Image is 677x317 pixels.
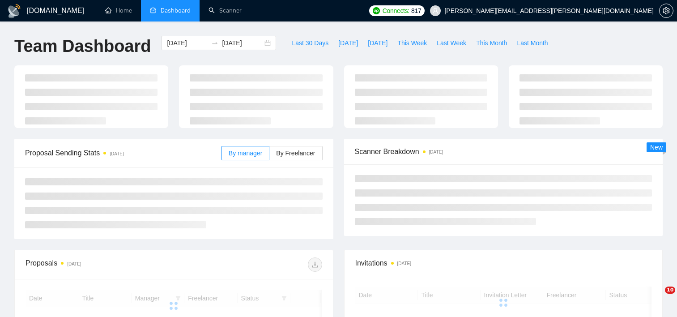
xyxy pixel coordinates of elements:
[383,6,409,16] span: Connects:
[392,36,432,50] button: This Week
[373,7,380,14] img: upwork-logo.png
[167,38,208,48] input: Start date
[292,38,328,48] span: Last 30 Days
[659,4,673,18] button: setting
[287,36,333,50] button: Last 30 Days
[437,38,466,48] span: Last Week
[355,146,652,157] span: Scanner Breakdown
[363,36,392,50] button: [DATE]
[650,144,663,151] span: New
[209,7,242,14] a: searchScanner
[432,36,471,50] button: Last Week
[276,150,315,157] span: By Freelancer
[476,38,507,48] span: This Month
[659,7,673,14] a: setting
[222,38,263,48] input: End date
[7,4,21,18] img: logo
[411,6,421,16] span: 817
[211,39,218,47] span: to
[355,257,652,269] span: Invitations
[368,38,387,48] span: [DATE]
[161,7,191,14] span: Dashboard
[14,36,151,57] h1: Team Dashboard
[229,150,262,157] span: By manager
[67,261,81,266] time: [DATE]
[512,36,553,50] button: Last Month
[429,150,443,154] time: [DATE]
[25,147,221,158] span: Proposal Sending Stats
[150,7,156,13] span: dashboard
[471,36,512,50] button: This Month
[397,38,427,48] span: This Week
[397,261,411,266] time: [DATE]
[338,38,358,48] span: [DATE]
[110,151,123,156] time: [DATE]
[26,257,174,272] div: Proposals
[665,287,675,294] span: 10
[211,39,218,47] span: swap-right
[517,38,548,48] span: Last Month
[432,8,439,14] span: user
[333,36,363,50] button: [DATE]
[647,287,668,308] iframe: Intercom live chat
[105,7,132,14] a: homeHome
